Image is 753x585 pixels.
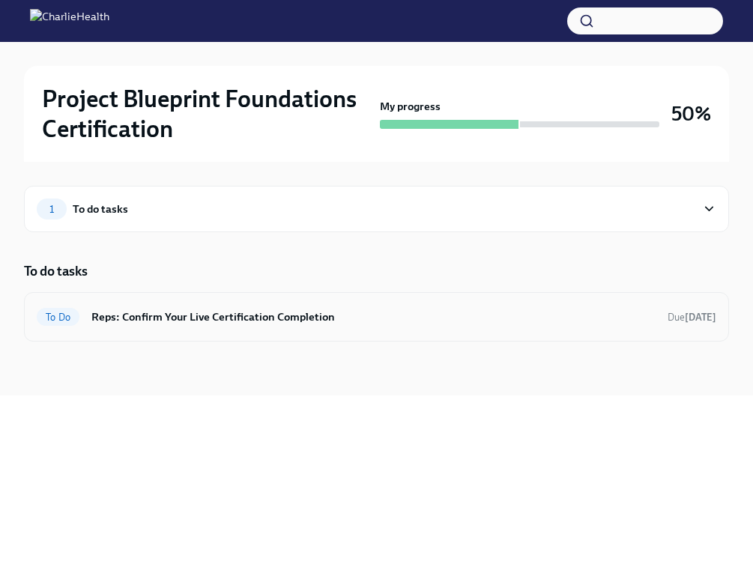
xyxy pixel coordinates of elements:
span: Due [668,312,716,323]
a: To DoReps: Confirm Your Live Certification CompletionDue[DATE] [37,305,716,329]
h2: Project Blueprint Foundations Certification [42,84,374,144]
h6: Reps: Confirm Your Live Certification Completion [91,309,656,325]
strong: My progress [380,99,441,114]
h5: To do tasks [24,262,88,280]
span: October 2nd, 2025 11:00 [668,310,716,324]
span: 1 [40,204,63,215]
div: To do tasks [73,201,128,217]
strong: [DATE] [685,312,716,323]
img: CharlieHealth [30,9,109,33]
span: To Do [37,312,79,323]
h3: 50% [671,100,711,127]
